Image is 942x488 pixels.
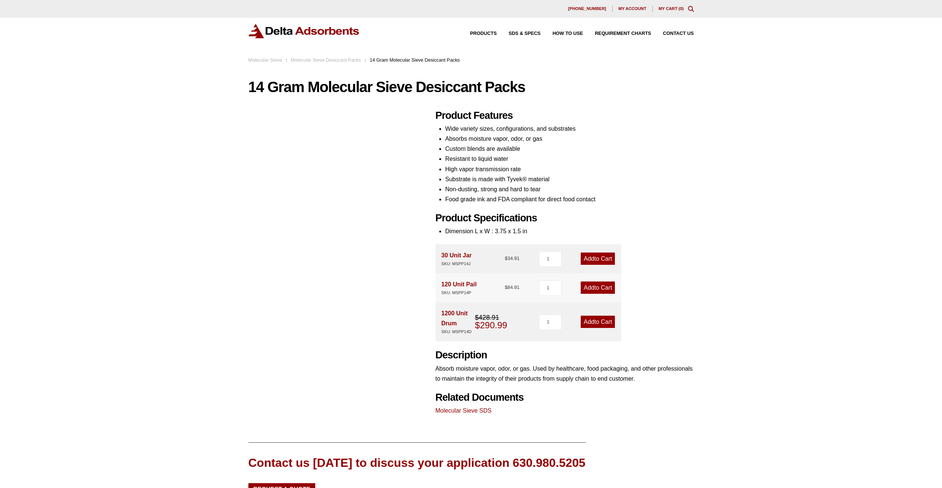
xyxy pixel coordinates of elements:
[458,31,497,36] a: Products
[248,57,282,63] a: Molecular Sieve
[445,164,694,174] li: High vapor transmission rate
[436,349,694,361] h2: Description
[581,282,615,294] a: Add to Cart
[619,7,646,11] span: My account
[475,320,480,330] span: $
[436,407,492,414] a: Molecular Sieve SDS
[663,31,694,36] span: Contact Us
[365,57,366,63] span: :
[583,31,651,36] a: Requirement Charts
[445,194,694,204] li: Food grade ink and FDA compliant for direct food contact
[370,57,460,63] span: 14 Gram Molecular Sieve Desiccant Packs
[445,124,694,134] li: Wide variety sizes, configurations, and substrates
[659,6,684,11] a: My Cart (0)
[248,455,586,471] div: Contact us [DATE] to discuss your application 630.980.5205
[436,212,694,224] h2: Product Specifications
[441,289,477,296] div: SKU: MSPP14P
[680,6,682,11] span: 0
[505,256,519,261] bdi: 34.91
[651,31,694,36] a: Contact Us
[613,6,653,12] a: My account
[509,31,541,36] span: SDS & SPECS
[445,226,694,236] li: Dimension L x W : 3.75 x 1.5 in
[505,256,507,261] span: $
[688,6,694,12] div: Toggle Modal Content
[445,184,694,194] li: Non-dusting, strong and hard to tear
[505,284,507,290] span: $
[475,320,507,330] bdi: 290.99
[581,253,615,265] a: Add to Cart
[445,144,694,154] li: Custom blends are available
[568,7,606,11] span: [PHONE_NUMBER]
[441,328,475,335] div: SKU: MSPP14D
[497,31,541,36] a: SDS & SPECS
[581,316,615,328] a: Add to Cart
[436,364,694,384] p: Absorb moisture vapor, odor, or gas. Used by healthcare, food packaging, and other professionals ...
[291,57,361,63] a: Molecular Sieve Desiccant Packs
[248,79,694,95] h1: 14 Gram Molecular Sieve Desiccant Packs
[286,57,287,63] span: :
[562,6,613,12] a: [PHONE_NUMBER]
[445,134,694,144] li: Absorbs moisture vapor, odor, or gas
[445,174,694,184] li: Substrate is made with Tyvek® material
[470,31,497,36] span: Products
[541,31,583,36] a: How to Use
[441,250,472,267] div: 30 Unit Jar
[553,31,583,36] span: How to Use
[248,24,360,38] img: Delta Adsorbents
[441,308,475,335] div: 1200 Unit Drum
[505,284,519,290] bdi: 84.91
[595,31,651,36] span: Requirement Charts
[475,314,479,321] span: $
[445,154,694,164] li: Resistant to liquid water
[475,314,499,321] bdi: 428.91
[436,110,694,122] h2: Product Features
[441,260,472,267] div: SKU: MSPP14J
[441,279,477,296] div: 120 Unit Pail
